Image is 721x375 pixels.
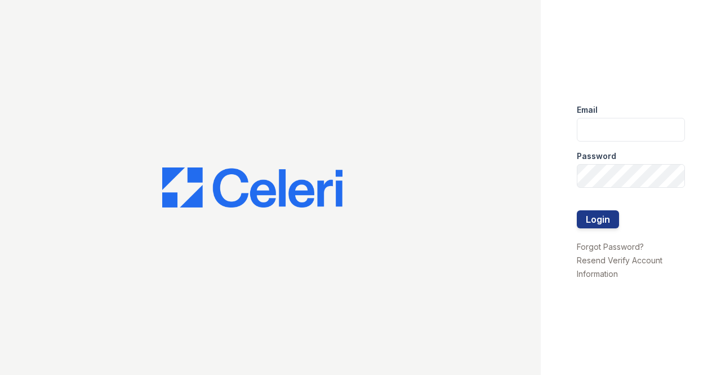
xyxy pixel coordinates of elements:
button: Login [577,210,619,228]
a: Forgot Password? [577,242,644,252]
label: Email [577,104,598,116]
label: Password [577,151,616,162]
a: Resend Verify Account Information [577,255,662,279]
img: CE_Logo_Blue-a8612792a0a2168367f1c8372b55b34899dd931a85d93a1a3d3e32e68fde9ad4.png [162,167,342,208]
